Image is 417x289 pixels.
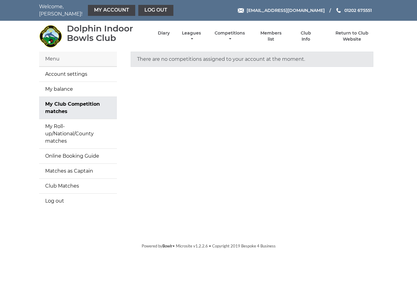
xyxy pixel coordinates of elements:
[39,82,117,97] a: My balance
[131,52,373,67] div: There are no competitions assigned to your account at the moment.
[326,30,378,42] a: Return to Club Website
[296,30,316,42] a: Club Info
[335,7,372,14] a: Phone us 01202 675551
[142,243,276,248] span: Powered by • Microsite v1.2.2.6 • Copyright 2019 Bespoke 4 Business
[39,52,117,67] div: Menu
[39,194,117,208] a: Log out
[238,7,325,14] a: Email [EMAIL_ADDRESS][DOMAIN_NAME]
[344,8,372,13] span: 01202 675551
[238,8,244,13] img: Email
[39,179,117,193] a: Club Matches
[88,5,135,16] a: My Account
[162,243,172,248] a: Bowlr
[39,119,117,148] a: My Roll-up/National/County matches
[39,25,62,48] img: Dolphin Indoor Bowls Club
[39,149,117,163] a: Online Booking Guide
[213,30,246,42] a: Competitions
[247,8,325,13] span: [EMAIL_ADDRESS][DOMAIN_NAME]
[180,30,202,42] a: Leagues
[39,164,117,178] a: Matches as Captain
[336,8,341,13] img: Phone us
[39,97,117,119] a: My Club Competition matches
[257,30,285,42] a: Members list
[158,30,170,36] a: Diary
[67,24,147,43] div: Dolphin Indoor Bowls Club
[39,67,117,82] a: Account settings
[39,3,175,18] nav: Welcome, [PERSON_NAME]!
[138,5,173,16] a: Log out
